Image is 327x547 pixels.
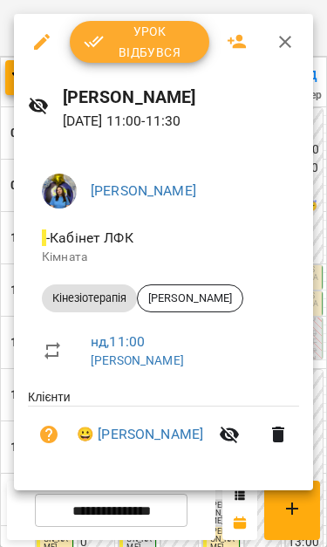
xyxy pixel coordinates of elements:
img: d1dec607e7f372b62d1bb04098aa4c64.jpeg [42,174,77,209]
h6: [PERSON_NAME] [63,84,299,111]
button: Візит ще не сплачено. Додати оплату? [28,414,70,455]
span: Урок відбувся [84,21,195,63]
span: [PERSON_NAME] [138,291,242,306]
a: 😀 [PERSON_NAME] [77,424,203,445]
span: - Кабінет ЛФК [42,229,137,246]
a: [PERSON_NAME] [91,182,196,199]
a: [PERSON_NAME] [91,353,184,367]
a: нд , 11:00 [91,333,145,350]
div: [PERSON_NAME] [137,284,243,312]
span: Кінезіотерапія [42,291,137,306]
p: [DATE] 11:00 - 11:30 [63,111,299,132]
button: Урок відбувся [70,21,209,63]
p: Кімната [42,249,285,266]
ul: Клієнти [28,388,299,469]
